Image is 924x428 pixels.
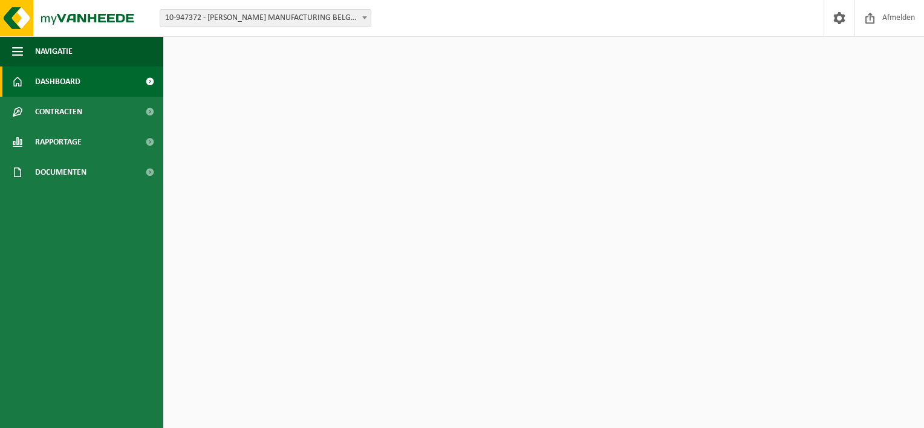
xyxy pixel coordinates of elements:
span: Rapportage [35,127,82,157]
span: Contracten [35,97,82,127]
span: 10-947372 - WIMBLE MANUFACTURING BELGIUM BV- KELLANOVA / PRINGLES - MECHELEN [160,10,371,27]
span: Navigatie [35,36,73,66]
span: Documenten [35,157,86,187]
span: Dashboard [35,66,80,97]
span: 10-947372 - WIMBLE MANUFACTURING BELGIUM BV- KELLANOVA / PRINGLES - MECHELEN [160,9,371,27]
